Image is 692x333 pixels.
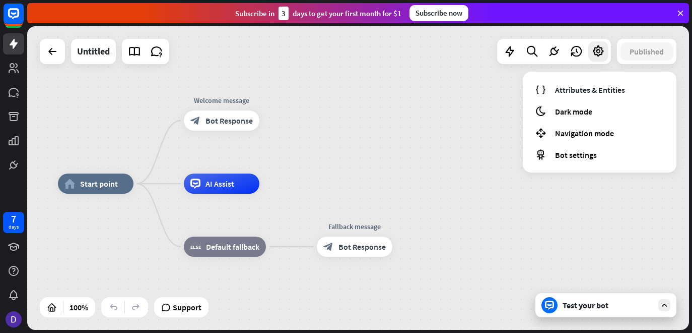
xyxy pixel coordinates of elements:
[323,242,333,252] i: block_bot_response
[409,5,468,21] div: Subscribe now
[66,299,91,315] div: 100%
[176,95,267,105] div: Welcome message
[8,4,38,34] button: Open LiveChat chat widget
[555,128,614,138] span: Navigation mode
[555,106,592,117] span: Dark mode
[9,224,19,231] div: days
[555,85,625,95] span: Attributes & Entities
[205,179,234,189] span: AI Assist
[338,242,386,252] span: Bot Response
[77,39,110,64] div: Untitled
[279,7,289,20] div: 3
[620,42,673,61] button: Published
[80,179,118,189] span: Start point
[235,7,401,20] div: Subscribe in days to get your first month for $1
[563,300,653,310] div: Test your bot
[173,299,201,315] span: Support
[206,242,259,252] span: Default fallback
[64,179,75,189] i: home_2
[531,80,668,99] a: Attributes & Entities
[3,212,24,233] a: 7 days
[205,116,253,126] span: Bot Response
[11,214,16,224] div: 7
[555,150,597,160] span: Bot settings
[190,242,201,252] i: block_fallback
[309,221,400,232] div: Fallback message
[535,105,546,117] i: moon
[190,116,200,126] i: block_bot_response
